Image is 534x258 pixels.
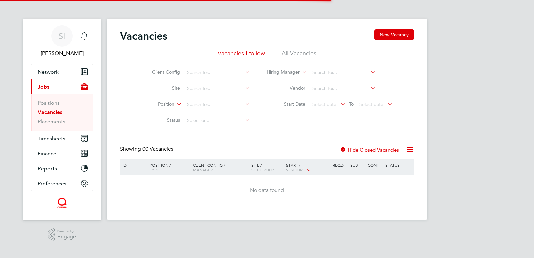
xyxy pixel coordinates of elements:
[136,101,174,108] label: Position
[267,85,305,91] label: Vendor
[31,146,93,161] button: Finance
[38,165,57,172] span: Reports
[38,109,62,115] a: Vacancies
[48,228,76,241] a: Powered byEngage
[31,49,93,57] span: Suzie Ingle
[121,159,145,171] div: ID
[38,150,56,157] span: Finance
[31,64,93,79] button: Network
[359,101,383,107] span: Select date
[218,49,265,61] li: Vacancies I follow
[193,167,213,172] span: Manager
[31,94,93,131] div: Jobs
[38,118,65,125] a: Placements
[340,147,399,153] label: Hide Closed Vacancies
[31,25,93,57] a: SI[PERSON_NAME]
[384,159,413,171] div: Status
[120,146,175,153] div: Showing
[120,29,167,43] h2: Vacancies
[142,85,180,91] label: Site
[251,167,274,172] span: Site Group
[38,84,49,90] span: Jobs
[31,161,93,176] button: Reports
[185,68,250,77] input: Search for...
[31,198,93,208] a: Go to home page
[185,84,250,93] input: Search for...
[145,159,191,175] div: Position /
[38,100,60,106] a: Positions
[374,29,414,40] button: New Vacancy
[191,159,250,175] div: Client Config /
[57,234,76,240] span: Engage
[282,49,316,61] li: All Vacancies
[349,159,366,171] div: Sub
[38,69,59,75] span: Network
[59,32,65,40] span: SI
[310,68,376,77] input: Search for...
[347,100,356,108] span: To
[331,159,348,171] div: Reqd
[310,84,376,93] input: Search for...
[142,117,180,123] label: Status
[312,101,336,107] span: Select date
[38,180,66,187] span: Preferences
[284,159,331,176] div: Start /
[286,167,305,172] span: Vendors
[150,167,159,172] span: Type
[185,116,250,125] input: Select one
[366,159,383,171] div: Conf
[142,69,180,75] label: Client Config
[31,131,93,146] button: Timesheets
[261,69,300,76] label: Hiring Manager
[38,135,65,142] span: Timesheets
[250,159,285,175] div: Site /
[57,198,67,208] img: quantacontracts-logo-retina.png
[185,100,250,109] input: Search for...
[142,146,173,152] span: 00 Vacancies
[31,176,93,191] button: Preferences
[57,228,76,234] span: Powered by
[31,79,93,94] button: Jobs
[121,187,413,194] div: No data found
[267,101,305,107] label: Start Date
[23,19,101,220] nav: Main navigation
